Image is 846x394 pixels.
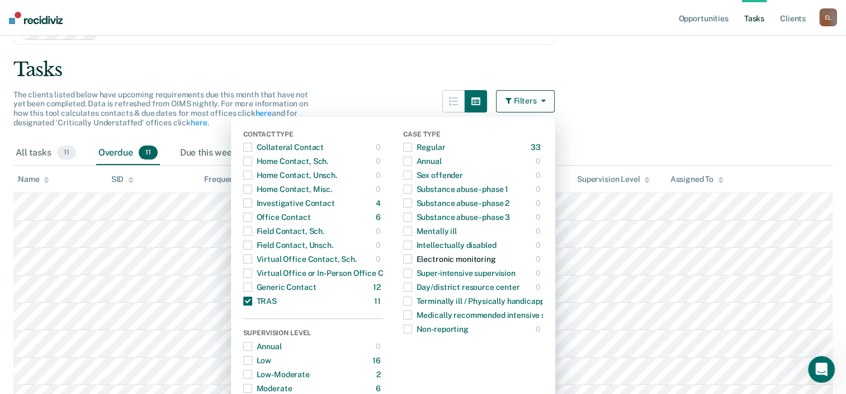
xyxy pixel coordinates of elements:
div: Sex offender [403,166,463,184]
div: 0 [536,236,543,254]
span: 11 [57,146,76,160]
div: Regular [403,138,446,156]
div: Tasks [13,58,833,81]
div: Name [18,175,49,184]
div: TRAS [243,292,277,310]
div: 0 [536,278,543,296]
div: 0 [536,208,543,226]
div: Home Contact, Misc. [243,180,332,198]
div: Generic Contact [243,278,316,296]
div: Virtual Office Contact, Sch. [243,250,357,268]
a: here [255,109,271,118]
div: 0 [376,138,383,156]
div: Home Contact, Sch. [243,152,328,170]
div: 0 [536,222,543,240]
div: Assigned To [670,175,723,184]
div: 0 [376,222,383,240]
div: 0 [536,152,543,170]
div: Investigative Contact [243,194,335,212]
div: 4 [376,194,383,212]
div: Medically recommended intensive supervision [403,306,583,324]
div: 0 [376,166,383,184]
div: 0 [376,250,383,268]
span: The clients listed below have upcoming requirements due this month that have not yet been complet... [13,90,308,127]
div: Electronic monitoring [403,250,496,268]
div: Supervision Level [577,175,650,184]
div: 0 [376,180,383,198]
div: 0 [536,264,543,282]
div: Low [243,351,272,369]
div: Day/district resource center [403,278,520,296]
iframe: Intercom live chat [808,356,835,383]
div: 0 [376,337,383,355]
div: Intellectually disabled [403,236,497,254]
div: Substance abuse - phase 3 [403,208,511,226]
div: Home Contact, Unsch. [243,166,337,184]
div: Field Contact, Unsch. [243,236,333,254]
div: Collateral Contact [243,138,324,156]
div: 11 [374,292,383,310]
img: Recidiviz [9,12,63,24]
div: Substance abuse - phase 2 [403,194,510,212]
div: Frequency [204,175,243,184]
div: E L [819,8,837,26]
div: SID [111,175,134,184]
div: Substance abuse - phase 1 [403,180,509,198]
div: All tasks11 [13,141,78,166]
div: Virtual Office or In-Person Office Contact [243,264,408,282]
div: Terminally ill / Physically handicapped [403,292,554,310]
div: 0 [536,194,543,212]
div: Case Type [403,130,543,140]
div: 0 [376,236,383,254]
span: 11 [139,146,158,160]
div: 2 [376,365,383,383]
a: here [191,118,207,127]
button: EL [819,8,837,26]
div: Annual [243,337,282,355]
div: Low-Moderate [243,365,310,383]
div: 0 [536,166,543,184]
div: Contact Type [243,130,383,140]
div: Office Contact [243,208,311,226]
div: 0 [376,152,383,170]
div: Due this week0 [178,141,262,166]
div: Supervision Level [243,329,383,339]
div: Mentally ill [403,222,457,240]
div: 0 [536,320,543,338]
div: 12 [373,278,383,296]
button: Filters [496,90,555,112]
div: Overdue11 [96,141,160,166]
div: 33 [531,138,543,156]
div: Annual [403,152,442,170]
div: 0 [536,250,543,268]
div: Non-reporting [403,320,469,338]
div: 6 [376,208,383,226]
div: Super-intensive supervision [403,264,516,282]
div: Field Contact, Sch. [243,222,324,240]
div: 16 [372,351,383,369]
div: 0 [536,180,543,198]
